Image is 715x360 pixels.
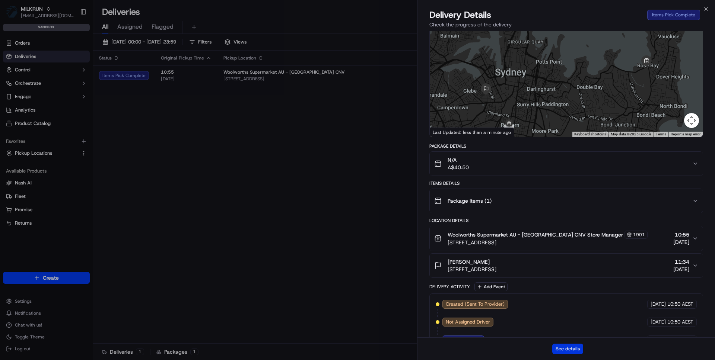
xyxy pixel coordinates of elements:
span: Woolworths Supermarket AU - [GEOGRAPHIC_DATA] CNV Store Manager [448,231,623,238]
span: Created (Sent To Provider) [446,301,505,308]
button: Map camera controls [684,113,699,128]
span: 11:34 [673,258,689,266]
span: [DATE] [651,319,666,325]
img: Jerry Shen [7,128,19,140]
span: [STREET_ADDRESS] [448,239,648,246]
img: 2790269178180_0ac78f153ef27d6c0503_72.jpg [16,71,29,84]
span: Map data ©2025 Google [611,132,651,136]
a: 📗Knowledge Base [4,163,60,177]
span: [DATE] [673,238,689,246]
span: Delivery Details [429,9,491,21]
span: [DATE] [66,115,81,121]
a: Report a map error [671,132,700,136]
img: 1736555255976-a54dd68f-1ca7-489b-9aae-adbdc363a1c4 [7,71,21,84]
span: Not Assigned Driver [446,319,490,325]
span: [DATE] [651,337,666,343]
img: 1736555255976-a54dd68f-1ca7-489b-9aae-adbdc363a1c4 [15,136,21,142]
span: [DATE] [651,301,666,308]
div: Last Updated: less than a minute ago [430,128,514,137]
span: Knowledge Base [15,166,57,174]
p: Welcome 👋 [7,30,136,42]
img: Google [432,127,456,137]
img: 1736555255976-a54dd68f-1ca7-489b-9aae-adbdc363a1c4 [15,116,21,122]
span: 10:52 AEST [667,337,693,343]
button: Package Items (1) [430,189,703,213]
button: Keyboard shortcuts [574,132,606,137]
span: • [62,135,64,141]
div: Package Details [429,143,703,149]
button: [PERSON_NAME][STREET_ADDRESS]11:34[DATE] [430,254,703,277]
span: 1901 [633,232,645,238]
span: 10:55 [673,231,689,238]
a: 💻API Documentation [60,163,123,177]
img: Mark Latham [7,108,19,123]
span: [DATE] [673,266,689,273]
div: 💻 [63,167,69,173]
span: 10:50 AEST [667,319,693,325]
span: API Documentation [70,166,120,174]
span: [PERSON_NAME] [23,115,60,121]
div: 📗 [7,167,13,173]
div: Start new chat [34,71,122,78]
div: Past conversations [7,97,50,103]
a: Terms (opens in new tab) [656,132,666,136]
button: N/AA$40.50 [430,152,703,176]
span: A$40.50 [448,164,469,171]
input: Got a question? Start typing here... [19,48,134,56]
span: [STREET_ADDRESS] [448,266,496,273]
span: [PERSON_NAME] [448,258,490,266]
span: 10:50 AEST [667,301,693,308]
div: We're available if you need us! [34,78,102,84]
div: Items Details [429,180,703,186]
img: Nash [7,7,22,22]
button: Woolworths Supermarket AU - [GEOGRAPHIC_DATA] CNV Store Manager1901[STREET_ADDRESS]10:55[DATE] [430,226,703,251]
div: Delivery Activity [429,284,470,290]
button: See details [552,344,583,354]
a: Powered byPylon [53,184,90,190]
div: Location Details [429,218,703,224]
span: Pylon [74,184,90,190]
span: [DATE] [66,135,81,141]
p: Check the progress of the delivery [429,21,703,28]
span: • [62,115,64,121]
button: See all [115,95,136,104]
button: Add Event [474,282,508,291]
span: [PERSON_NAME] [23,135,60,141]
a: Open this area in Google Maps (opens a new window) [432,127,456,137]
span: N/A [448,156,469,164]
button: Start new chat [127,73,136,82]
span: Package Items ( 1 ) [448,197,492,205]
span: Assigned Driver [446,337,481,343]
